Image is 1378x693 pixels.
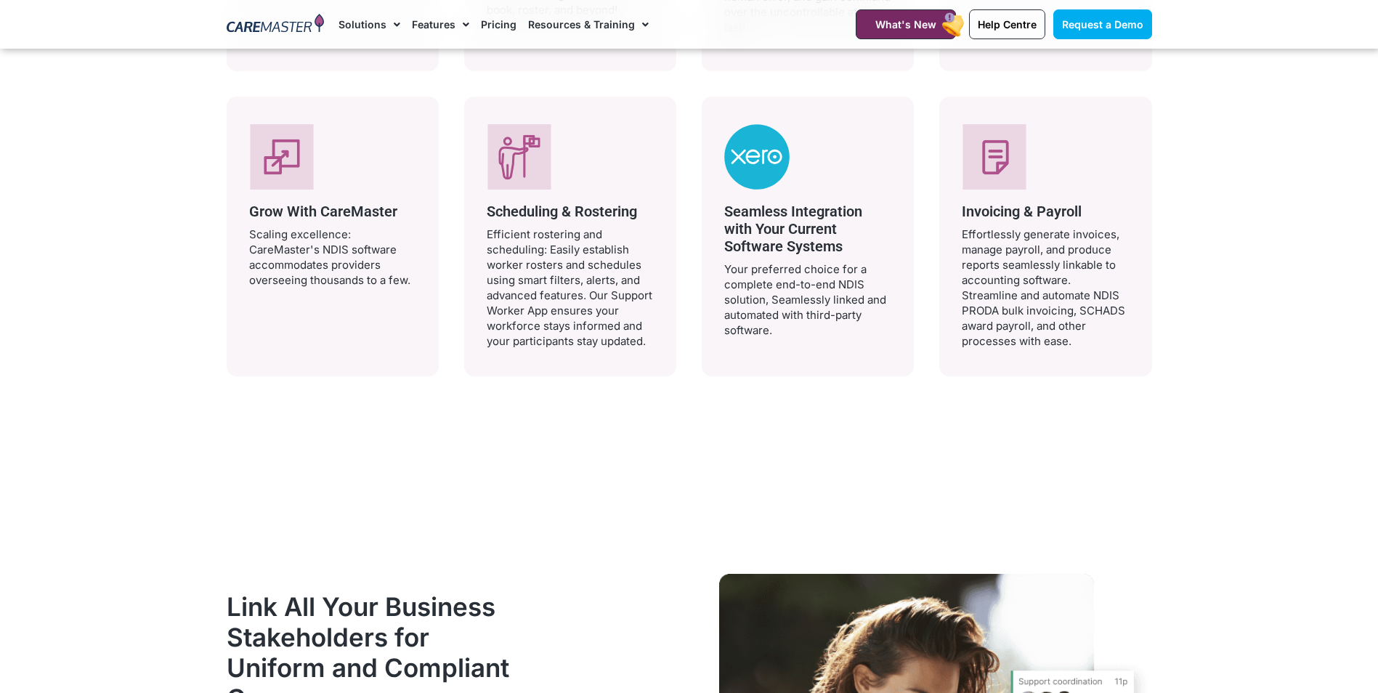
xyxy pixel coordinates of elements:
p: Efficient rostering and scheduling: Easily establish worker rosters and schedules using smart fil... [487,227,654,349]
a: Request a Demo [1053,9,1152,39]
p: Scaling excellence: CareMaster's NDIS software accommodates providers overseeing thousands to a few. [249,227,416,288]
span: What's New [875,18,936,31]
span: Seamless Integration with Your Current Software Systems [724,203,862,255]
a: Help Centre [969,9,1045,39]
span: Invoicing & Payroll [962,203,1082,220]
a: What's New [856,9,956,39]
span: Help Centre [978,18,1037,31]
p: Effortlessly generate invoices, manage payroll, and produce reports seamlessly linkable to accoun... [962,227,1129,349]
span: Grow With CareMaster [249,203,397,220]
p: Your preferred choice for a complete end-to-end NDIS solution, Seamlessly linked and automated wi... [724,262,891,338]
span: Request a Demo [1062,18,1143,31]
span: Scheduling & Rostering [487,203,637,220]
img: CareMaster Logo [227,14,325,36]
